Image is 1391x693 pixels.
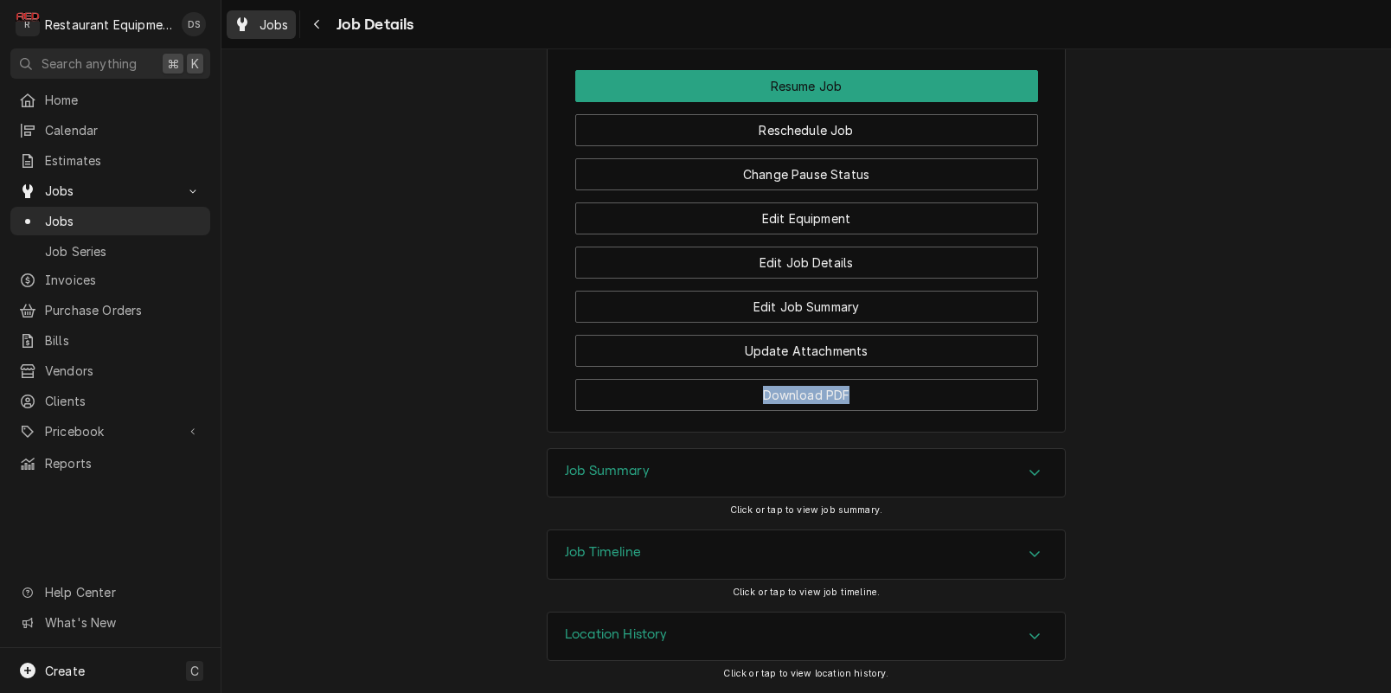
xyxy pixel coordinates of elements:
[565,463,650,479] h3: Job Summary
[45,454,202,472] span: Reports
[10,387,210,415] a: Clients
[548,530,1065,579] div: Accordion Header
[575,247,1038,279] button: Edit Job Details
[10,116,210,144] a: Calendar
[575,102,1038,146] div: Button Group Row
[10,207,210,235] a: Jobs
[548,613,1065,661] div: Accordion Header
[191,55,199,73] span: K
[16,12,40,36] div: Restaurant Equipment Diagnostics's Avatar
[182,12,206,36] div: Derek Stewart's Avatar
[45,212,202,230] span: Jobs
[331,13,414,36] span: Job Details
[45,613,200,632] span: What's New
[304,10,331,38] button: Navigate back
[575,146,1038,190] div: Button Group Row
[10,266,210,294] a: Invoices
[45,91,202,109] span: Home
[45,271,202,289] span: Invoices
[10,578,210,606] a: Go to Help Center
[10,326,210,355] a: Bills
[575,190,1038,234] div: Button Group Row
[16,12,40,36] div: R
[45,362,202,380] span: Vendors
[548,613,1065,661] button: Accordion Details Expand Trigger
[548,449,1065,497] button: Accordion Details Expand Trigger
[10,146,210,175] a: Estimates
[723,668,888,679] span: Click or tap to view location history.
[10,608,210,637] a: Go to What's New
[190,662,199,680] span: C
[575,70,1038,102] button: Resume Job
[10,48,210,79] button: Search anything⌘K
[733,587,880,598] span: Click or tap to view job timeline.
[575,323,1038,367] div: Button Group Row
[10,417,210,446] a: Go to Pricebook
[565,544,641,561] h3: Job Timeline
[10,296,210,324] a: Purchase Orders
[227,10,296,39] a: Jobs
[548,530,1065,579] button: Accordion Details Expand Trigger
[575,202,1038,234] button: Edit Equipment
[45,182,176,200] span: Jobs
[45,331,202,350] span: Bills
[45,16,172,34] div: Restaurant Equipment Diagnostics
[575,70,1038,102] div: Button Group Row
[565,626,668,643] h3: Location History
[42,55,137,73] span: Search anything
[575,335,1038,367] button: Update Attachments
[10,356,210,385] a: Vendors
[548,449,1065,497] div: Accordion Header
[575,158,1038,190] button: Change Pause Status
[575,367,1038,411] div: Button Group Row
[575,279,1038,323] div: Button Group Row
[10,176,210,205] a: Go to Jobs
[547,529,1066,580] div: Job Timeline
[45,422,176,440] span: Pricebook
[167,55,179,73] span: ⌘
[45,121,202,139] span: Calendar
[45,583,200,601] span: Help Center
[10,237,210,266] a: Job Series
[730,504,882,516] span: Click or tap to view job summary.
[575,70,1038,411] div: Button Group
[45,151,202,170] span: Estimates
[575,291,1038,323] button: Edit Job Summary
[260,16,289,34] span: Jobs
[10,449,210,478] a: Reports
[45,664,85,678] span: Create
[575,114,1038,146] button: Reschedule Job
[575,234,1038,279] div: Button Group Row
[45,242,202,260] span: Job Series
[547,612,1066,662] div: Location History
[45,301,202,319] span: Purchase Orders
[10,86,210,114] a: Home
[575,379,1038,411] button: Download PDF
[182,12,206,36] div: DS
[45,392,202,410] span: Clients
[547,448,1066,498] div: Job Summary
